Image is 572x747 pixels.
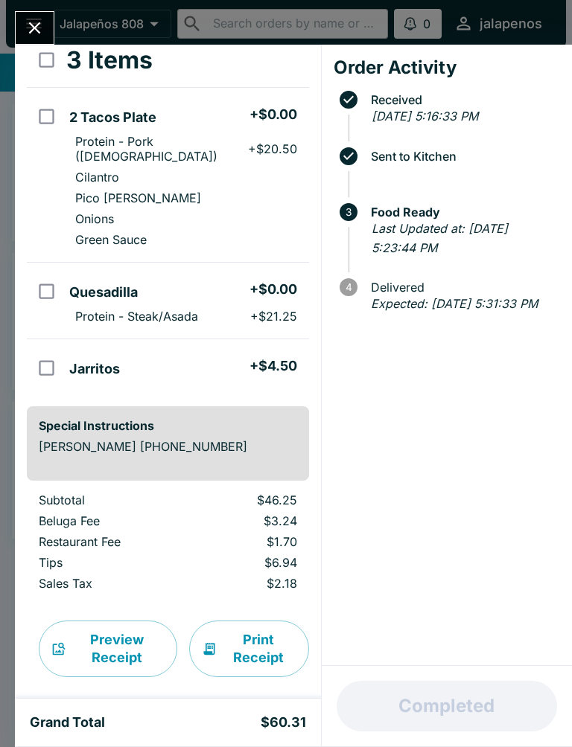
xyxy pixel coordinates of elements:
[69,109,156,126] h5: 2 Tacos Plate
[372,109,478,124] em: [DATE] 5:16:33 PM
[75,232,147,247] p: Green Sauce
[372,221,508,255] em: Last Updated at: [DATE] 5:23:44 PM
[39,439,297,454] p: [PERSON_NAME] [PHONE_NUMBER]
[75,211,114,226] p: Onions
[371,296,538,311] em: Expected: [DATE] 5:31:33 PM
[363,93,560,106] span: Received
[27,33,309,394] table: orders table
[39,513,174,528] p: Beluga Fee
[16,12,54,44] button: Close
[363,150,560,163] span: Sent to Kitchen
[75,170,119,185] p: Cilantro
[248,141,297,156] p: + $20.50
[27,493,309,597] table: orders table
[250,309,297,324] p: + $21.25
[75,190,201,205] p: Pico [PERSON_NAME]
[346,206,352,218] text: 3
[39,493,174,507] p: Subtotal
[197,576,296,591] p: $2.18
[30,714,105,731] h5: Grand Total
[250,280,297,298] h5: + $0.00
[250,106,297,124] h5: + $0.00
[197,493,296,507] p: $46.25
[69,283,138,301] h5: Quesadilla
[39,555,174,570] p: Tips
[39,576,174,591] p: Sales Tax
[197,534,296,549] p: $1.70
[334,57,560,79] h4: Order Activity
[75,309,198,324] p: Protein - Steak/Asada
[250,357,297,375] h5: + $4.50
[66,45,153,75] h3: 3 Items
[39,534,174,549] p: Restaurant Fee
[363,205,560,219] span: Food Ready
[261,714,306,731] h5: $60.31
[75,134,247,164] p: Protein - Pork ([DEMOGRAPHIC_DATA])
[197,555,296,570] p: $6.94
[189,621,309,677] button: Print Receipt
[363,280,560,294] span: Delivered
[197,513,296,528] p: $3.24
[345,281,352,293] text: 4
[39,418,297,433] h6: Special Instructions
[39,621,177,677] button: Preview Receipt
[69,360,120,378] h5: Jarritos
